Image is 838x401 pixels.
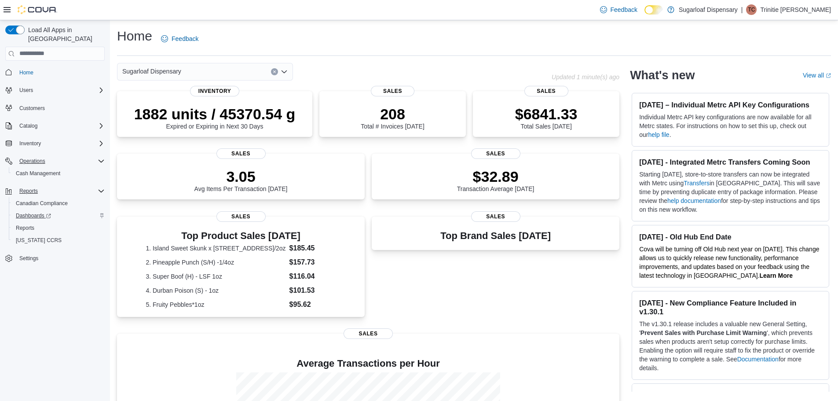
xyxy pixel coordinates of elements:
[611,5,637,14] span: Feedback
[361,105,424,123] p: 208
[289,285,336,296] dd: $101.53
[2,137,108,150] button: Inventory
[644,5,663,15] input: Dark Mode
[122,66,181,77] span: Sugarloaf Dispensary
[9,197,108,210] button: Canadian Compliance
[19,188,38,195] span: Reports
[440,231,551,241] h3: Top Brand Sales [DATE]
[16,85,37,96] button: Users
[746,4,757,15] div: Trinitie Cromwell
[639,320,822,372] p: The v1.30.1 release includes a valuable new General Setting, ' ', which prevents sales when produ...
[760,272,793,279] a: Learn More
[16,67,37,78] a: Home
[16,186,105,196] span: Reports
[12,168,105,179] span: Cash Management
[16,121,41,131] button: Catalog
[18,5,57,14] img: Cova
[2,252,108,265] button: Settings
[16,85,105,96] span: Users
[457,168,534,192] div: Transaction Average [DATE]
[760,4,831,15] p: Trinitie [PERSON_NAME]
[289,299,336,310] dd: $95.62
[471,148,520,159] span: Sales
[19,69,33,76] span: Home
[19,87,33,94] span: Users
[289,243,336,254] dd: $185.45
[9,167,108,180] button: Cash Management
[19,158,45,165] span: Operations
[639,232,822,241] h3: [DATE] - Old Hub End Date
[648,131,669,138] a: help file
[16,156,49,166] button: Operations
[16,138,44,149] button: Inventory
[146,258,285,267] dt: 2. Pineapple Punch (S/H) -1/4oz
[361,105,424,130] div: Total # Invoices [DATE]
[16,121,105,131] span: Catalog
[16,156,105,166] span: Operations
[9,222,108,234] button: Reports
[146,244,285,253] dt: 1. Island Sweet Skunk x [STREET_ADDRESS]/2oz
[639,158,822,166] h3: [DATE] - Integrated Metrc Transfers Coming Soon
[630,68,695,82] h2: What's new
[2,185,108,197] button: Reports
[826,73,831,78] svg: External link
[190,86,239,96] span: Inventory
[12,198,71,209] a: Canadian Compliance
[172,34,198,43] span: Feedback
[12,210,55,221] a: Dashboards
[16,200,68,207] span: Canadian Compliance
[741,4,743,15] p: |
[515,105,578,130] div: Total Sales [DATE]
[639,298,822,316] h3: [DATE] - New Compliance Feature Included in v1.30.1
[12,168,64,179] a: Cash Management
[117,27,152,45] h1: Home
[16,138,105,149] span: Inventory
[2,102,108,114] button: Customers
[524,86,568,96] span: Sales
[639,113,822,139] p: Individual Metrc API key configurations are now available for all Metrc states. For instructions ...
[12,235,105,246] span: Washington CCRS
[9,210,108,222] a: Dashboards
[146,272,285,281] dt: 3. Super Boof (H) - LSF 1oz
[19,255,38,262] span: Settings
[471,211,520,222] span: Sales
[12,198,105,209] span: Canadian Compliance
[552,74,619,81] p: Updated 1 minute(s) ago
[16,67,105,78] span: Home
[371,86,415,96] span: Sales
[2,120,108,132] button: Catalog
[639,246,819,279] span: Cova will be turning off Old Hub next year on [DATE]. This change allows us to quickly release ne...
[289,257,336,268] dd: $157.73
[803,72,831,79] a: View allExternal link
[667,197,721,204] a: help documentation
[134,105,296,123] p: 1882 units / 45370.54 g
[146,231,336,241] h3: Top Product Sales [DATE]
[146,300,285,309] dt: 5. Fruity Pebbles*1oz
[157,30,202,48] a: Feedback
[216,211,266,222] span: Sales
[16,186,41,196] button: Reports
[5,63,105,288] nav: Complex example
[679,4,738,15] p: Sugarloaf Dispensary
[16,253,42,264] a: Settings
[16,212,51,219] span: Dashboards
[639,170,822,214] p: Starting [DATE], store-to-store transfers can now be integrated with Metrc using in [GEOGRAPHIC_D...
[2,84,108,96] button: Users
[146,286,285,295] dt: 4. Durban Poison (S) - 1oz
[194,168,288,192] div: Avg Items Per Transaction [DATE]
[16,224,34,232] span: Reports
[12,223,105,233] span: Reports
[457,168,534,185] p: $32.89
[596,1,641,18] a: Feedback
[344,328,393,339] span: Sales
[16,103,48,114] a: Customers
[12,235,65,246] a: [US_STATE] CCRS
[281,68,288,75] button: Open list of options
[124,358,612,369] h4: Average Transactions per Hour
[684,180,710,187] a: Transfers
[748,4,755,15] span: TC
[639,100,822,109] h3: [DATE] – Individual Metrc API Key Configurations
[2,155,108,167] button: Operations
